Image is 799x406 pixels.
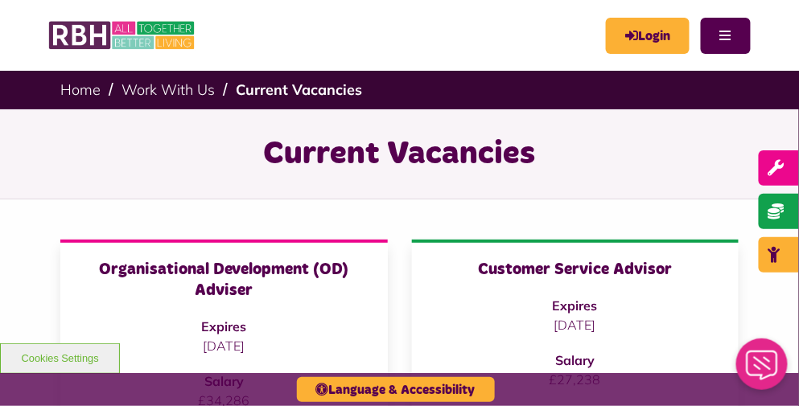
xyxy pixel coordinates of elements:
[428,259,723,280] h3: Customer Service Advisor
[606,18,690,54] a: MyRBH
[727,334,799,406] iframe: Netcall Web Assistant for live chat
[553,297,598,314] strong: Expires
[297,377,495,402] button: Language & Accessibility
[428,370,723,389] p: £27,238
[76,259,372,301] h3: Organisational Development (OD) Adviser
[20,133,779,175] h1: Current Vacancies
[60,80,101,99] a: Home
[236,80,362,99] a: Current Vacancies
[121,80,215,99] a: Work With Us
[76,336,372,355] p: [DATE]
[201,318,246,334] strong: Expires
[428,315,723,334] p: [DATE]
[48,16,197,55] img: RBH
[555,352,595,368] strong: Salary
[701,18,751,54] button: Navigation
